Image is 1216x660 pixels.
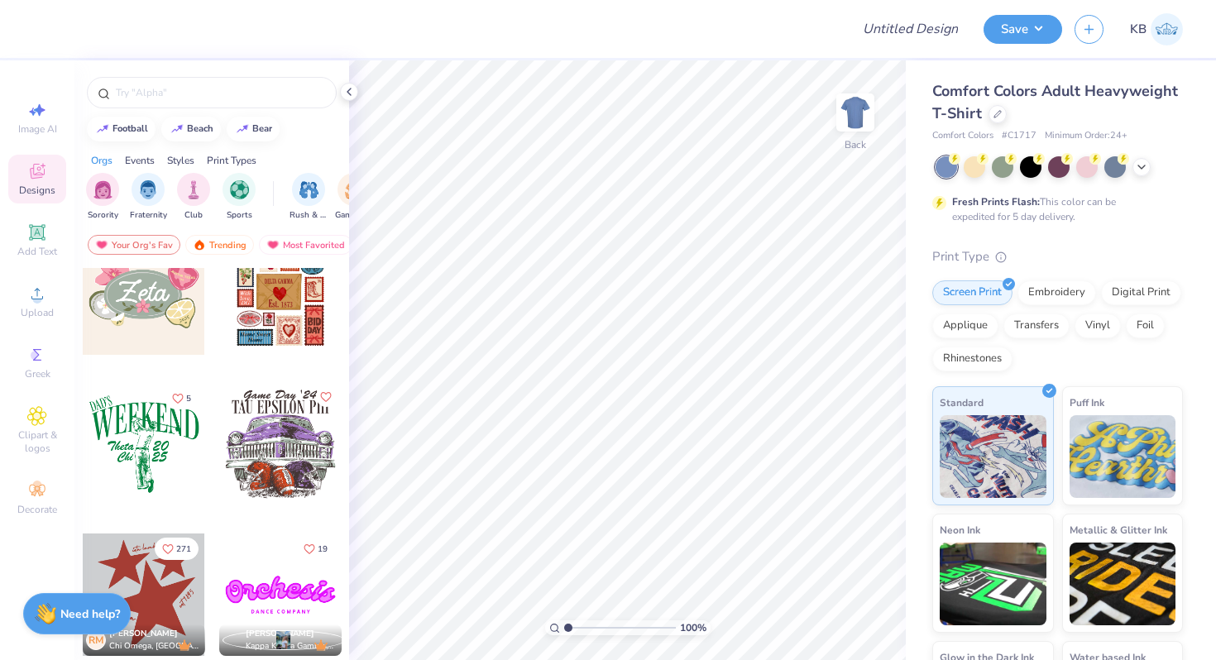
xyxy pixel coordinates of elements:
button: Like [155,538,199,560]
span: Designs [19,184,55,197]
div: bear [252,124,272,133]
div: Your Org's Fav [88,235,180,255]
div: filter for Club [177,173,210,222]
span: Comfort Colors [932,129,993,143]
img: Sports Image [230,180,249,199]
img: Back [839,96,872,129]
span: 271 [176,545,191,553]
button: filter button [290,173,328,222]
div: RM [86,630,106,650]
div: Most Favorited [259,235,352,255]
button: filter button [130,173,167,222]
button: Save [984,15,1062,44]
div: Transfers [1003,313,1070,338]
img: Neon Ink [940,543,1046,625]
a: KB [1130,13,1183,45]
span: [PERSON_NAME] [109,628,178,639]
span: Upload [21,306,54,319]
span: Game Day [335,209,373,222]
button: Like [165,387,199,409]
span: Chi Omega, [GEOGRAPHIC_DATA] [109,640,199,653]
span: Add Text [17,245,57,258]
img: trend_line.gif [96,124,109,134]
img: Metallic & Glitter Ink [1070,543,1176,625]
div: Trending [185,235,254,255]
div: Print Type [932,247,1183,266]
div: filter for Sorority [86,173,119,222]
span: Comfort Colors Adult Heavyweight T-Shirt [932,81,1178,123]
img: trend_line.gif [236,124,249,134]
div: football [113,124,148,133]
input: Try "Alpha" [114,84,326,101]
div: This color can be expedited for 5 day delivery. [952,194,1156,224]
button: filter button [86,173,119,222]
strong: Need help? [60,606,120,622]
button: Like [316,387,336,407]
img: Kia Basa [1151,13,1183,45]
img: Sorority Image [93,180,113,199]
button: Like [296,538,335,560]
img: Standard [940,415,1046,498]
img: most_fav.gif [266,239,280,251]
span: Neon Ink [940,521,980,538]
img: trend_line.gif [170,124,184,134]
span: Metallic & Glitter Ink [1070,521,1167,538]
div: Vinyl [1075,313,1121,338]
div: Print Types [207,153,256,168]
div: filter for Fraternity [130,173,167,222]
button: beach [161,117,221,141]
button: filter button [177,173,210,222]
button: filter button [223,173,256,222]
strong: Fresh Prints Flash: [952,195,1040,208]
div: Rhinestones [932,347,1013,371]
div: Styles [167,153,194,168]
span: Sorority [88,209,118,222]
div: beach [187,124,213,133]
span: Standard [940,394,984,411]
div: Screen Print [932,280,1013,305]
img: Club Image [184,180,203,199]
span: KB [1130,20,1147,39]
div: Applique [932,313,998,338]
span: Greek [25,367,50,380]
div: Events [125,153,155,168]
span: Rush & Bid [290,209,328,222]
span: Clipart & logos [8,428,66,455]
button: bear [227,117,280,141]
span: Club [184,209,203,222]
span: Kappa Kappa Gamma, [GEOGRAPHIC_DATA][US_STATE] [246,640,335,653]
button: filter button [335,173,373,222]
div: Back [845,137,866,152]
div: Digital Print [1101,280,1181,305]
img: trending.gif [193,239,206,251]
input: Untitled Design [850,12,971,45]
img: Puff Ink [1070,415,1176,498]
span: # C1717 [1002,129,1036,143]
span: Minimum Order: 24 + [1045,129,1127,143]
div: Orgs [91,153,113,168]
span: 5 [186,395,191,403]
span: 100 % [680,620,706,635]
div: Embroidery [1017,280,1096,305]
span: Decorate [17,503,57,516]
div: filter for Rush & Bid [290,173,328,222]
button: football [87,117,156,141]
img: Game Day Image [345,180,364,199]
span: [PERSON_NAME] [246,628,314,639]
img: most_fav.gif [95,239,108,251]
div: filter for Game Day [335,173,373,222]
div: Foil [1126,313,1165,338]
img: Rush & Bid Image [299,180,318,199]
span: Sports [227,209,252,222]
span: 19 [318,545,328,553]
span: Puff Ink [1070,394,1104,411]
span: Fraternity [130,209,167,222]
span: Image AI [18,122,57,136]
img: Fraternity Image [139,180,157,199]
div: filter for Sports [223,173,256,222]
